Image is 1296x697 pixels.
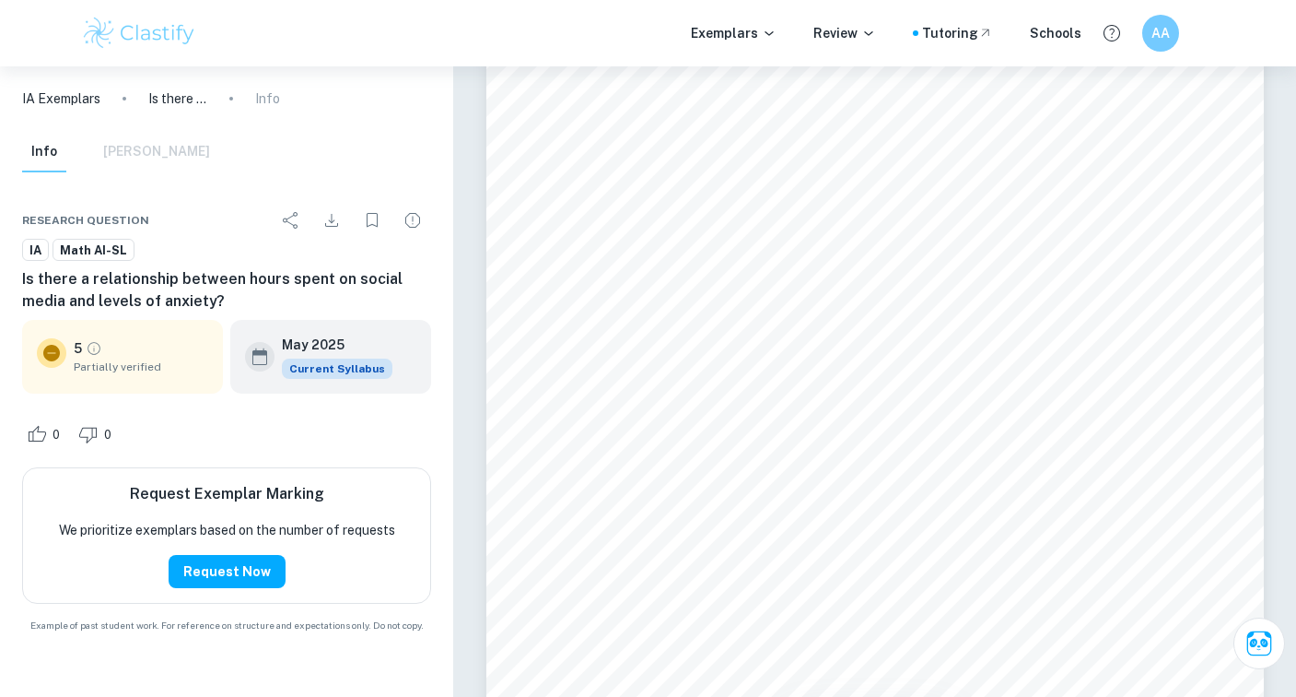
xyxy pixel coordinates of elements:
[282,359,392,379] span: Current Syllabus
[53,242,134,260] span: Math AI-SL
[255,89,280,109] p: Info
[580,508,711,524] span: with expected values
[22,212,149,229] span: Research question
[580,219,1169,235] span: anxiety. I have hypothesised this as I personally spend a lot of time on social media to reduce
[1233,618,1285,669] button: Ask Clai
[1030,23,1081,43] a: Schools
[580,580,1170,596] span: hours spent on social media platforms and levels of anxiety to determine the strength of the
[922,23,993,43] a: Tutoring
[74,338,82,359] p: 5
[94,426,122,444] span: 0
[580,291,1169,307] span: that social media can induce increased levels of anxiety due to beauty standards and the world9s
[354,202,391,239] div: Bookmark
[22,89,100,109] a: IA Exemplars
[74,359,208,375] span: Partially verified
[130,483,324,505] h6: Request Exemplar Marking
[86,340,102,357] a: Grade partially verified
[580,472,1169,488] span: between the two variables. As a chi-squared test is primarily used to compare observed values
[580,616,701,632] span: dependency, if any.
[580,327,1169,343] span: increased dependency on social media platforms. Thus, this suggests a possible relationship
[691,23,776,43] p: Exemplars
[273,202,309,239] div: Share
[81,15,198,52] img: Clastify logo
[580,164,703,180] span: General Hypothesis
[1150,23,1171,43] h6: AA
[74,419,122,449] div: Dislike
[59,520,395,540] p: We prioritize exemplars based on the number of requests
[580,363,747,379] span: between the two variables.
[53,239,134,262] a: Math AI-SL
[580,544,1168,560] span: regarding my IA question and null hypothesis. Thus, I want to explore these factors between
[717,508,1169,524] span: , I believe this is a suitable method to see the accuracy of the hypotheses
[313,202,350,239] div: Download
[42,426,70,444] span: 0
[22,419,70,449] div: Like
[1142,15,1179,52] button: AA
[22,239,49,262] a: IA
[282,335,378,355] h6: May 2025
[22,268,431,313] h6: Is there a relationship between hours spent on social media and levels of anxiety?
[169,555,286,588] button: Request Now
[580,104,660,121] span: Hypotheses
[22,619,431,632] span: Example of past student work. For reference on structure and expectations only. Do not copy.
[580,183,1169,198] span: I hypothesise that the number of hours spent on social media is not independent of levels of
[148,89,207,109] p: Is there a relationship between hours spent on social media and levels of anxiety?
[711,507,717,517] span: 3
[22,132,66,172] button: Info
[282,359,392,379] div: This exemplar is based on the current syllabus. Feel free to refer to it for inspiration/ideas wh...
[580,255,1169,271] span: my anxiety levels, as it can be used as a method of reducing anxiety. However, I also believe
[394,202,431,239] div: Report issue
[1096,18,1127,49] button: Help and Feedback
[580,435,1169,451] span: Within this investigation, I have chosen to use a chi-squared test to determine the dependency
[813,23,876,43] p: Review
[23,242,48,260] span: IA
